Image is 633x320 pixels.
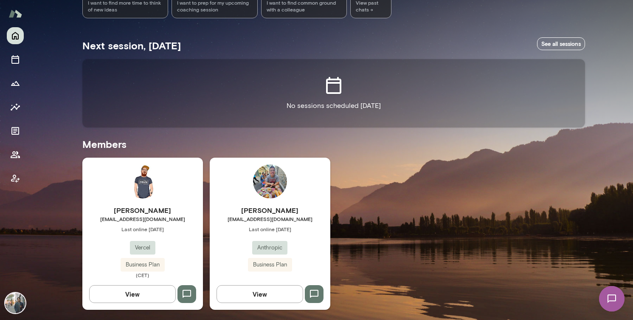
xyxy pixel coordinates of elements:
[210,215,330,222] span: [EMAIL_ADDRESS][DOMAIN_NAME]
[7,146,24,163] button: Members
[210,205,330,215] h6: [PERSON_NAME]
[89,285,176,303] button: View
[210,226,330,232] span: Last online [DATE]
[82,272,203,278] span: (CET)
[252,244,287,252] span: Anthropic
[130,244,155,252] span: Vercel
[7,27,24,44] button: Home
[253,164,287,198] img: John Lee
[5,293,25,313] img: Gene Lee
[8,6,22,22] img: Mento
[287,101,381,111] p: No sessions scheduled [DATE]
[7,75,24,92] button: Growth Plan
[126,164,160,198] img: Rich Haines
[537,37,585,51] a: See all sessions
[82,226,203,232] span: Last online [DATE]
[7,170,24,187] button: Client app
[82,215,203,222] span: [EMAIL_ADDRESS][DOMAIN_NAME]
[217,285,303,303] button: View
[7,99,24,116] button: Insights
[82,205,203,215] h6: [PERSON_NAME]
[121,261,165,269] span: Business Plan
[7,51,24,68] button: Sessions
[82,137,585,151] h5: Members
[82,39,181,52] h5: Next session, [DATE]
[248,261,292,269] span: Business Plan
[7,122,24,139] button: Documents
